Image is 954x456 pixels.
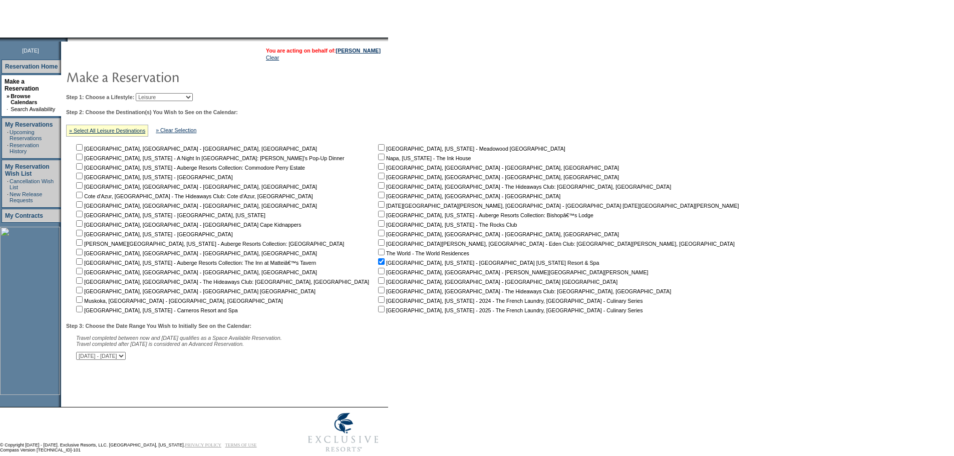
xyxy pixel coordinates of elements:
[74,222,301,228] nobr: [GEOGRAPHIC_DATA], [GEOGRAPHIC_DATA] - [GEOGRAPHIC_DATA] Cape Kidnappers
[74,288,315,294] nobr: [GEOGRAPHIC_DATA], [GEOGRAPHIC_DATA] - [GEOGRAPHIC_DATA] [GEOGRAPHIC_DATA]
[376,165,619,171] nobr: [GEOGRAPHIC_DATA], [GEOGRAPHIC_DATA] - [GEOGRAPHIC_DATA], [GEOGRAPHIC_DATA]
[7,129,9,141] td: ·
[74,260,316,266] nobr: [GEOGRAPHIC_DATA], [US_STATE] - Auberge Resorts Collection: The Inn at Matteiâ€™s Tavern
[11,106,55,112] a: Search Availability
[376,307,643,313] nobr: [GEOGRAPHIC_DATA], [US_STATE] - 2025 - The French Laundry, [GEOGRAPHIC_DATA] - Culinary Series
[266,48,381,54] span: You are acting on behalf of:
[376,288,671,294] nobr: [GEOGRAPHIC_DATA], [GEOGRAPHIC_DATA] - The Hideaways Club: [GEOGRAPHIC_DATA], [GEOGRAPHIC_DATA]
[74,212,265,218] nobr: [GEOGRAPHIC_DATA], [US_STATE] - [GEOGRAPHIC_DATA], [US_STATE]
[130,352,155,361] input: Submit
[74,184,317,190] nobr: [GEOGRAPHIC_DATA], [GEOGRAPHIC_DATA] - [GEOGRAPHIC_DATA], [GEOGRAPHIC_DATA]
[7,93,10,99] b: »
[66,109,238,115] b: Step 2: Choose the Destination(s) You Wish to See on the Calendar:
[64,38,68,42] img: promoShadowLeftCorner.gif
[376,241,735,247] nobr: [GEOGRAPHIC_DATA][PERSON_NAME], [GEOGRAPHIC_DATA] - Eden Club: [GEOGRAPHIC_DATA][PERSON_NAME], [G...
[74,298,283,304] nobr: Muskoka, [GEOGRAPHIC_DATA] - [GEOGRAPHIC_DATA], [GEOGRAPHIC_DATA]
[376,212,593,218] nobr: [GEOGRAPHIC_DATA], [US_STATE] - Auberge Resorts Collection: Bishopâ€™s Lodge
[74,174,233,180] nobr: [GEOGRAPHIC_DATA], [US_STATE] - [GEOGRAPHIC_DATA]
[376,146,565,152] nobr: [GEOGRAPHIC_DATA], [US_STATE] - Meadowood [GEOGRAPHIC_DATA]
[336,48,381,54] a: [PERSON_NAME]
[185,442,221,447] a: PRIVACY POLICY
[376,193,560,199] nobr: [GEOGRAPHIC_DATA], [GEOGRAPHIC_DATA] - [GEOGRAPHIC_DATA]
[74,165,305,171] nobr: [GEOGRAPHIC_DATA], [US_STATE] - Auberge Resorts Collection: Commodore Perry Estate
[5,121,53,128] a: My Reservations
[69,128,145,134] a: » Select All Leisure Destinations
[5,212,43,219] a: My Contracts
[74,155,345,161] nobr: [GEOGRAPHIC_DATA], [US_STATE] - A Night In [GEOGRAPHIC_DATA]: [PERSON_NAME]'s Pop-Up Dinner
[66,94,134,100] b: Step 1: Choose a Lifestyle:
[7,178,9,190] td: ·
[376,279,617,285] nobr: [GEOGRAPHIC_DATA], [GEOGRAPHIC_DATA] - [GEOGRAPHIC_DATA] [GEOGRAPHIC_DATA]
[66,323,251,329] b: Step 3: Choose the Date Range You Wish to Initially See on the Calendar:
[376,298,643,304] nobr: [GEOGRAPHIC_DATA], [US_STATE] - 2024 - The French Laundry, [GEOGRAPHIC_DATA] - Culinary Series
[74,203,317,209] nobr: [GEOGRAPHIC_DATA], [GEOGRAPHIC_DATA] - [GEOGRAPHIC_DATA], [GEOGRAPHIC_DATA]
[7,191,9,203] td: ·
[74,231,233,237] nobr: [GEOGRAPHIC_DATA], [US_STATE] - [GEOGRAPHIC_DATA]
[74,269,317,275] nobr: [GEOGRAPHIC_DATA], [GEOGRAPHIC_DATA] - [GEOGRAPHIC_DATA], [GEOGRAPHIC_DATA]
[376,155,471,161] nobr: Napa, [US_STATE] - The Ink House
[376,222,517,228] nobr: [GEOGRAPHIC_DATA], [US_STATE] - The Rocks Club
[10,178,54,190] a: Cancellation Wish List
[376,269,648,275] nobr: [GEOGRAPHIC_DATA], [GEOGRAPHIC_DATA] - [PERSON_NAME][GEOGRAPHIC_DATA][PERSON_NAME]
[376,231,619,237] nobr: [GEOGRAPHIC_DATA], [GEOGRAPHIC_DATA] - [GEOGRAPHIC_DATA], [GEOGRAPHIC_DATA]
[11,93,37,105] a: Browse Calendars
[7,142,9,154] td: ·
[22,48,39,54] span: [DATE]
[376,203,739,209] nobr: [DATE][GEOGRAPHIC_DATA][PERSON_NAME], [GEOGRAPHIC_DATA] - [GEOGRAPHIC_DATA] [DATE][GEOGRAPHIC_DAT...
[10,129,42,141] a: Upcoming Reservations
[5,163,50,177] a: My Reservation Wish List
[74,146,317,152] nobr: [GEOGRAPHIC_DATA], [GEOGRAPHIC_DATA] - [GEOGRAPHIC_DATA], [GEOGRAPHIC_DATA]
[376,250,469,256] nobr: The World - The World Residences
[10,191,42,203] a: New Release Requests
[66,67,266,87] img: pgTtlMakeReservation.gif
[74,193,313,199] nobr: Cote d'Azur, [GEOGRAPHIC_DATA] - The Hideaways Club: Cote d'Azur, [GEOGRAPHIC_DATA]
[376,184,671,190] nobr: [GEOGRAPHIC_DATA], [GEOGRAPHIC_DATA] - The Hideaways Club: [GEOGRAPHIC_DATA], [GEOGRAPHIC_DATA]
[156,127,196,133] a: » Clear Selection
[5,78,39,92] a: Make a Reservation
[225,442,257,447] a: TERMS OF USE
[74,279,369,285] nobr: [GEOGRAPHIC_DATA], [GEOGRAPHIC_DATA] - The Hideaways Club: [GEOGRAPHIC_DATA], [GEOGRAPHIC_DATA]
[74,307,238,313] nobr: [GEOGRAPHIC_DATA], [US_STATE] - Carneros Resort and Spa
[74,241,344,247] nobr: [PERSON_NAME][GEOGRAPHIC_DATA], [US_STATE] - Auberge Resorts Collection: [GEOGRAPHIC_DATA]
[76,335,282,341] span: Travel completed between now and [DATE] qualifies as a Space Available Reservation.
[5,63,58,70] a: Reservation Home
[76,341,244,347] nobr: Travel completed after [DATE] is considered an Advanced Reservation.
[74,250,317,256] nobr: [GEOGRAPHIC_DATA], [GEOGRAPHIC_DATA] - [GEOGRAPHIC_DATA], [GEOGRAPHIC_DATA]
[266,55,279,61] a: Clear
[376,174,619,180] nobr: [GEOGRAPHIC_DATA], [GEOGRAPHIC_DATA] - [GEOGRAPHIC_DATA], [GEOGRAPHIC_DATA]
[7,106,10,112] td: ·
[10,142,39,154] a: Reservation History
[68,38,69,42] img: blank.gif
[376,260,599,266] nobr: [GEOGRAPHIC_DATA], [US_STATE] - [GEOGRAPHIC_DATA] [US_STATE] Resort & Spa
